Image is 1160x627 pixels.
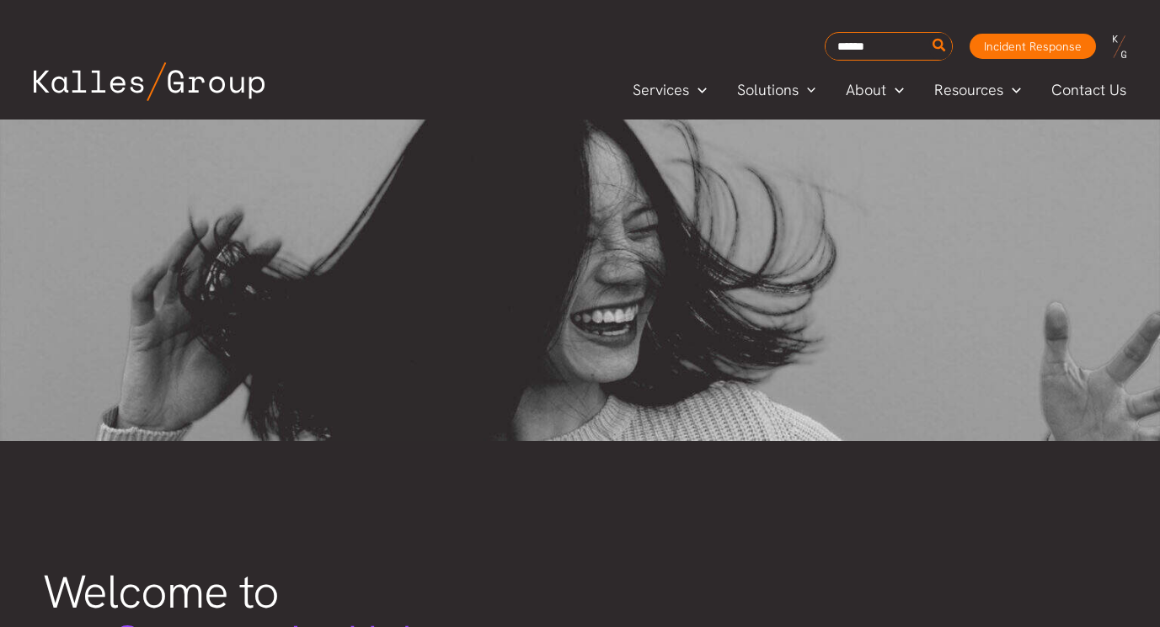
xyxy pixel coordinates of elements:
[737,77,799,103] span: Solutions
[1036,77,1143,103] a: Contact Us
[1003,77,1021,103] span: Menu Toggle
[831,77,919,103] a: AboutMenu Toggle
[722,77,831,103] a: SolutionsMenu Toggle
[617,76,1143,104] nav: Primary Site Navigation
[689,77,707,103] span: Menu Toggle
[633,77,689,103] span: Services
[617,77,722,103] a: ServicesMenu Toggle
[1051,77,1126,103] span: Contact Us
[929,33,950,60] button: Search
[934,77,1003,103] span: Resources
[846,77,886,103] span: About
[34,62,265,101] img: Kalles Group
[970,34,1096,59] a: Incident Response
[919,77,1036,103] a: ResourcesMenu Toggle
[799,77,816,103] span: Menu Toggle
[886,77,904,103] span: Menu Toggle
